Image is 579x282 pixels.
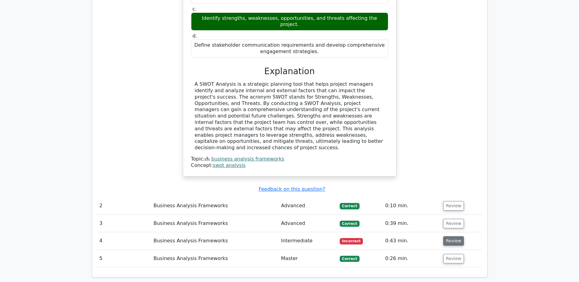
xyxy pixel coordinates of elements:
[340,203,360,209] span: Correct
[340,221,360,227] span: Correct
[383,232,441,250] td: 0:43 min.
[383,215,441,232] td: 0:39 min.
[97,250,151,267] td: 5
[191,13,388,31] div: Identify strengths, weaknesses, opportunities, and threats affecting the project.
[211,156,284,162] a: business analysis frameworks
[279,232,337,250] td: Intermediate
[443,201,464,211] button: Review
[195,81,385,151] div: A SWOT Analysis is a strategic planning tool that helps project managers identify and analyze int...
[97,232,151,250] td: 4
[443,236,464,246] button: Review
[195,66,385,77] h3: Explanation
[97,215,151,232] td: 3
[191,162,388,169] div: Concept:
[383,250,441,267] td: 0:26 min.
[191,156,388,162] div: Topic:
[191,39,388,58] div: Define stakeholder communication requirements and develop comprehensive engagement strategies.
[151,215,279,232] td: Business Analysis Frameworks
[193,33,197,39] span: d.
[340,256,360,262] span: Correct
[279,197,337,215] td: Advanced
[193,6,197,12] span: c.
[151,250,279,267] td: Business Analysis Frameworks
[443,254,464,263] button: Review
[340,238,363,244] span: Incorrect
[259,186,325,192] a: Feedback on this question?
[279,215,337,232] td: Advanced
[151,232,279,250] td: Business Analysis Frameworks
[213,162,245,168] a: swot analysis
[383,197,441,215] td: 0:10 min.
[279,250,337,267] td: Master
[151,197,279,215] td: Business Analysis Frameworks
[97,197,151,215] td: 2
[443,219,464,228] button: Review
